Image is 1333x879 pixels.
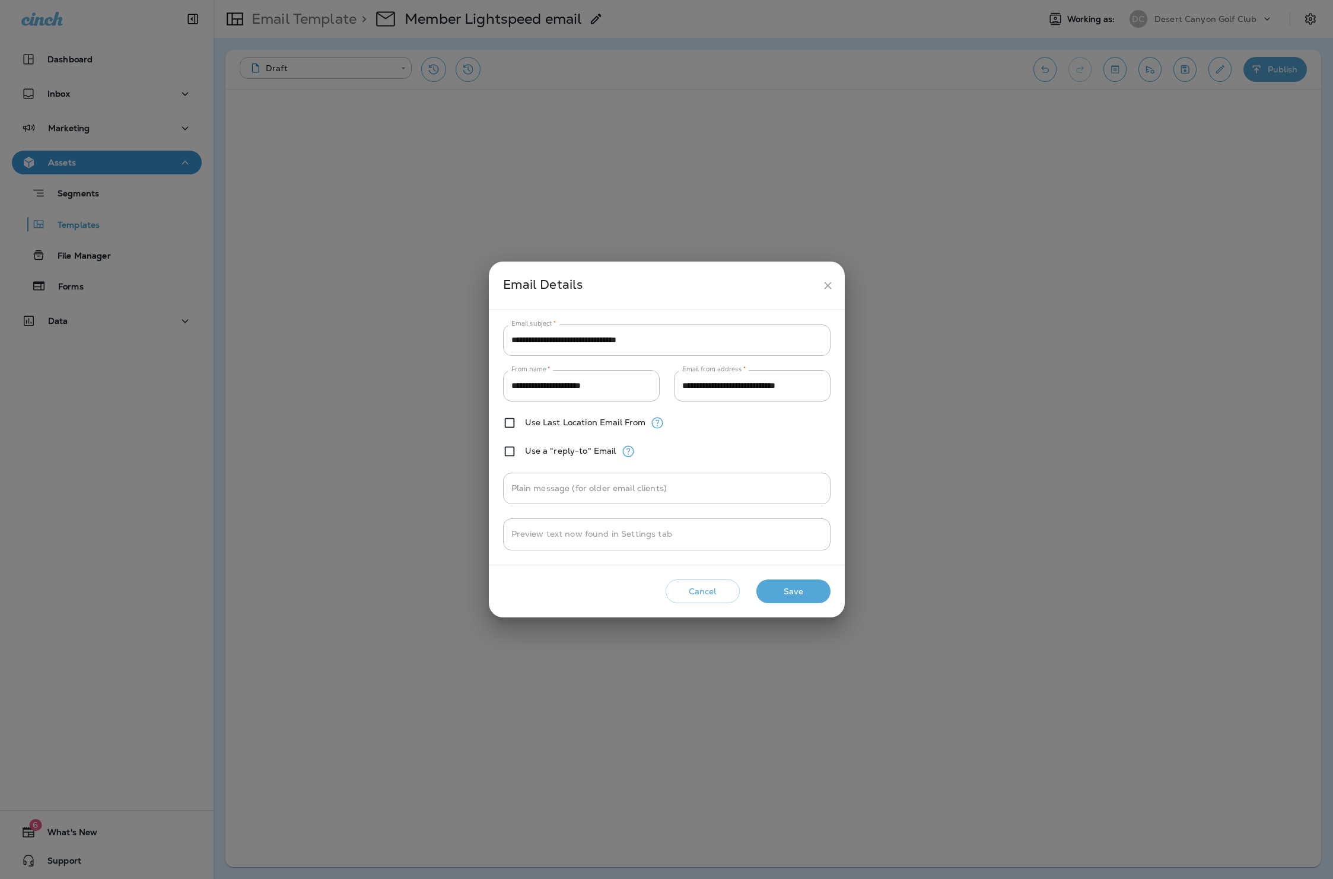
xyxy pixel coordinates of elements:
[503,275,817,297] div: Email Details
[817,275,839,297] button: close
[511,319,556,328] label: Email subject
[525,446,616,456] label: Use a "reply-to" Email
[666,579,740,604] button: Cancel
[682,365,746,374] label: Email from address
[511,365,551,374] label: From name
[756,579,831,604] button: Save
[525,418,646,427] label: Use Last Location Email From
